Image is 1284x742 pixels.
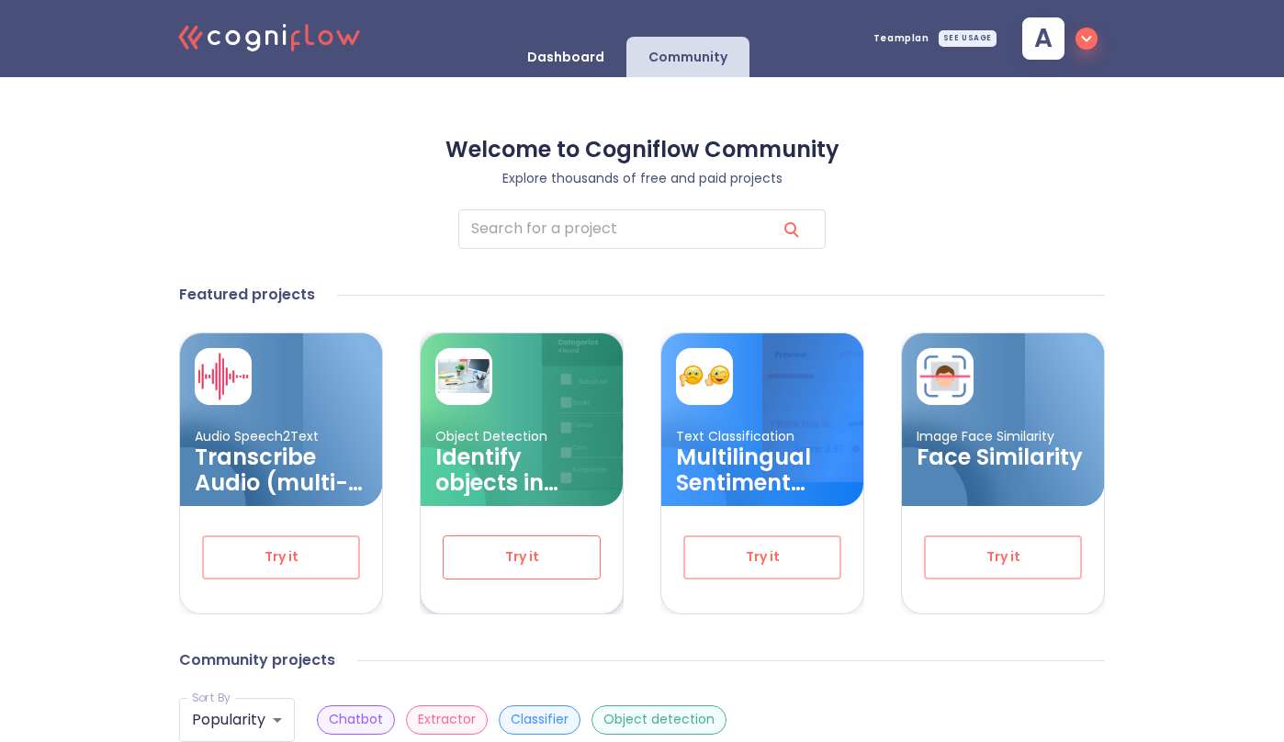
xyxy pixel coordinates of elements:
img: card ellipse [661,393,784,625]
p: Audio Speech2Text [195,428,367,445]
span: Try it [473,545,570,568]
p: Chatbot [329,711,383,728]
span: Try it [233,545,329,568]
img: card ellipse [421,393,544,625]
p: Community [648,49,727,66]
img: card avatar [679,351,730,402]
p: Object detection [603,711,715,728]
span: a [1034,26,1053,51]
p: Text Classification [676,428,849,445]
button: Try it [683,535,841,579]
h4: Community projects [179,651,335,669]
img: card ellipse [902,393,1026,507]
span: Try it [715,545,810,568]
p: Image Face Similarity [917,428,1089,445]
button: Try it [443,535,601,579]
button: Try it [924,535,1082,579]
img: card avatar [438,351,490,402]
h3: Face Similarity [917,444,1089,470]
h3: Identify objects in images [435,444,608,496]
button: a [1008,12,1105,65]
h3: Welcome to Cogniflow Community [179,137,1105,163]
img: card ellipse [180,393,304,507]
img: card avatar [197,351,249,402]
p: Dashboard [527,49,604,66]
h3: Transcribe Audio (multi-lingual speech recognition) [195,444,367,496]
p: Extractor [418,711,476,728]
span: Team plan [873,34,929,43]
div: SEE USAGE [939,30,997,47]
img: card avatar [919,351,971,402]
div: Popularity [179,698,295,742]
h4: Featured projects [179,286,315,304]
p: Object Detection [435,428,608,445]
button: Try it [202,535,360,579]
p: Explore thousands of free and paid projects [179,170,1105,187]
input: search [458,209,761,249]
span: Try it [955,545,1051,568]
p: Classifier [511,711,569,728]
h3: Multilingual Sentiment Analysis [676,444,849,496]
